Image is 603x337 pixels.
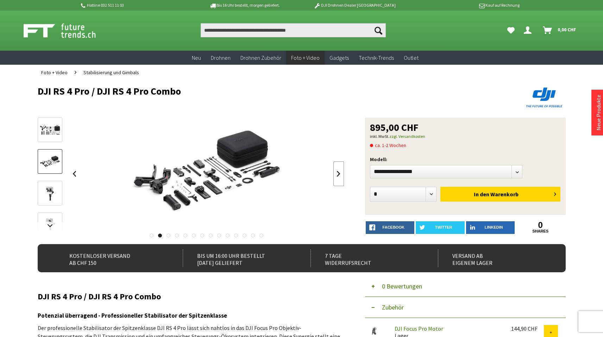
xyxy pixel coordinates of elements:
div: Kostenloser Versand ab CHF 150 [55,249,168,267]
span: facebook [383,225,404,229]
span: 895,00 CHF [370,122,419,132]
a: facebook [366,221,415,234]
span: Gadgets [329,54,349,61]
button: Suchen [371,23,386,37]
span: Foto + Video [41,69,68,76]
a: Dein Konto [521,23,537,37]
a: Drohnen Zubehör [235,51,286,65]
span: Technik-Trends [359,54,394,61]
span: 0,00 CHF [558,24,576,35]
a: Stabilisierung und Gimbals [80,65,143,80]
input: Produkt, Marke, Kategorie, EAN, Artikelnummer… [201,23,386,37]
img: Shop Futuretrends - zur Startseite wechseln [24,22,111,39]
p: Modell: [370,155,561,164]
a: Neu [187,51,206,65]
a: LinkedIn [466,221,515,234]
span: Drohnen Zubehör [240,54,281,61]
a: shares [516,229,565,234]
img: Vorschau: DJI RS 4 Pro / DJI RS 4 Pro Combo [40,122,60,138]
span: twitter [435,225,452,229]
span: Foto + Video [291,54,320,61]
a: zzgl. Versandkosten [389,134,425,139]
button: Zubehör [365,297,566,318]
p: Hotline 032 511 11 03 [80,1,190,9]
a: Neue Produkte [595,95,602,131]
span: Stabilisierung und Gimbals [83,69,139,76]
div: 7 Tage Widerrufsrecht [310,249,423,267]
a: twitter [416,221,465,234]
div: 144,90 CHF [511,325,544,332]
span: Outlet [404,54,419,61]
a: Foto + Video [286,51,325,65]
span: LinkedIn [485,225,503,229]
button: In den Warenkorb [440,187,560,202]
div: Versand ab eigenem Lager [438,249,550,267]
a: Technik-Trends [354,51,399,65]
h2: DJI RS 4 Pro / DJI RS 4 Pro Combo [38,292,344,301]
img: DJI [523,86,566,109]
div: Bis um 16:00 Uhr bestellt [DATE] geliefert [183,249,295,267]
a: Outlet [399,51,423,65]
a: DJI Focus Pro Motor [395,325,443,332]
button: 0 Bewertungen [365,276,566,297]
strong: Potenzial überragend - Professioneller Stabilisator der Spitzenklasse [38,312,227,319]
a: 0 [516,221,565,229]
a: Warenkorb [540,23,580,37]
a: Drohnen [206,51,235,65]
a: Meine Favoriten [504,23,518,37]
a: Foto + Video [38,65,71,80]
p: Kauf auf Rechnung [410,1,520,9]
h1: DJI RS 4 Pro / DJI RS 4 Pro Combo [38,86,460,96]
p: DJI Drohnen Dealer [GEOGRAPHIC_DATA] [300,1,409,9]
span: Drohnen [211,54,231,61]
p: inkl. MwSt. [370,132,561,141]
img: DJI Focus Pro Motor [365,325,383,337]
span: In den [474,191,489,198]
a: Gadgets [325,51,354,65]
span: Neu [192,54,201,61]
span: Warenkorb [490,191,519,198]
p: Bis 16 Uhr bestellt, morgen geliefert. [190,1,300,9]
span: ca. 1-2 Wochen [370,141,406,150]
